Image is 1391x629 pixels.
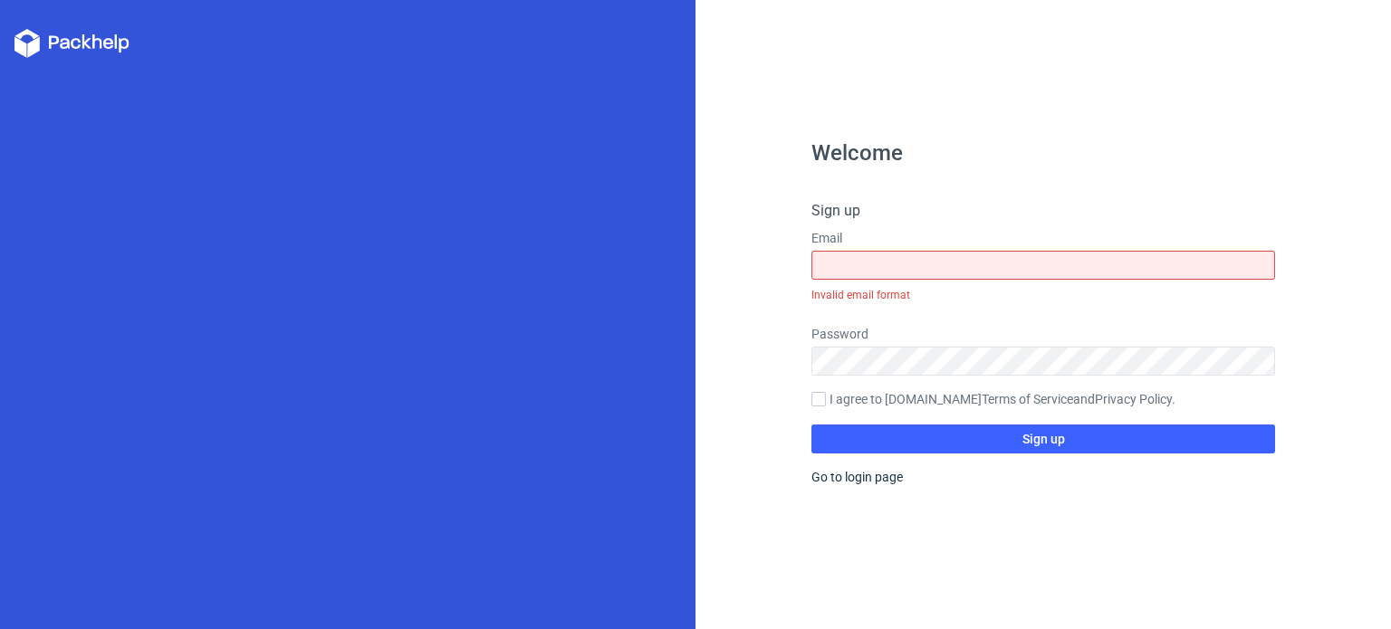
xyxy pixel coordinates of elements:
[811,200,1275,222] h4: Sign up
[811,390,1275,410] label: I agree to [DOMAIN_NAME] and .
[811,142,1275,164] h1: Welcome
[982,392,1073,406] a: Terms of Service
[811,229,1275,247] label: Email
[811,280,1275,310] div: Invalid email format
[811,470,903,484] a: Go to login page
[1095,392,1172,406] a: Privacy Policy
[1022,433,1065,445] span: Sign up
[811,325,1275,343] label: Password
[811,424,1275,453] button: Sign up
